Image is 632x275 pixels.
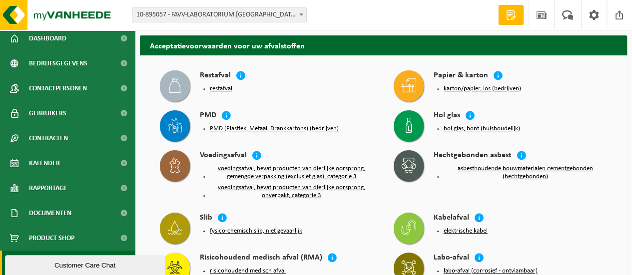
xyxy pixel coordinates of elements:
span: Rapportage [29,176,67,201]
button: labo-afval (corrosief - ontvlambaar) [444,267,538,275]
button: PMD (Plastiek, Metaal, Drankkartons) (bedrijven) [210,125,339,133]
button: voedingsafval, bevat producten van dierlijke oorsprong, gemengde verpakking (exclusief glas), cat... [210,165,374,181]
button: fysico-chemisch slib, niet gevaarlijk [210,227,302,235]
span: Product Shop [29,226,74,251]
h4: Hol glas [434,110,460,122]
h4: PMD [200,110,216,122]
span: Contracten [29,126,68,151]
h4: Risicohoudend medisch afval (RMA) [200,253,322,264]
h4: Papier & karton [434,70,488,82]
button: asbesthoudende bouwmaterialen cementgebonden (hechtgebonden) [444,165,608,181]
button: hol glas, bont (huishoudelijk) [444,125,520,133]
button: elektrische kabel [444,227,488,235]
span: Documenten [29,201,71,226]
span: Gebruikers [29,101,66,126]
span: Contactpersonen [29,76,87,101]
h2: Acceptatievoorwaarden voor uw afvalstoffen [140,35,627,55]
button: voedingsafval, bevat producten van dierlijke oorsprong, onverpakt, categorie 3 [210,184,374,200]
span: 10-895057 - FAVV-LABORATORIUM GENTBRUGGE - GENTBRUGGE [132,8,306,22]
button: karton/papier, los (bedrijven) [444,85,521,93]
h4: Labo-afval [434,253,469,264]
button: risicohoudend medisch afval [210,267,286,275]
h4: Slib [200,213,212,224]
h4: Kabelafval [434,213,469,224]
iframe: chat widget [5,253,167,275]
h4: Voedingsafval [200,150,247,162]
h4: Restafval [200,70,231,82]
button: restafval [210,85,232,93]
span: Dashboard [29,26,66,51]
span: Kalender [29,151,60,176]
span: Bedrijfsgegevens [29,51,87,76]
h4: Hechtgebonden asbest [434,150,512,162]
span: 10-895057 - FAVV-LABORATORIUM GENTBRUGGE - GENTBRUGGE [132,7,307,22]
